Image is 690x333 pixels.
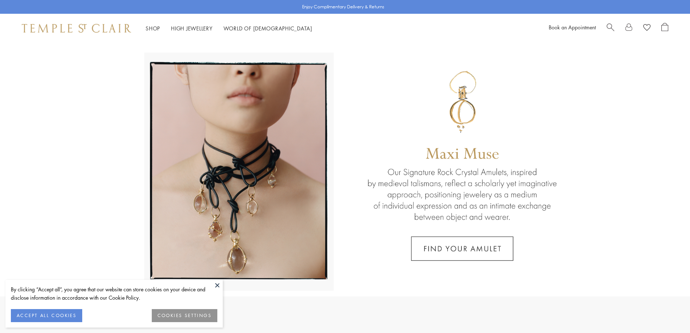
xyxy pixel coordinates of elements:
[152,309,217,322] button: COOKIES SETTINGS
[223,25,312,32] a: World of [DEMOGRAPHIC_DATA]World of [DEMOGRAPHIC_DATA]
[22,24,131,33] img: Temple St. Clair
[146,24,312,33] nav: Main navigation
[643,23,651,34] a: View Wishlist
[11,285,217,302] div: By clicking “Accept all”, you agree that our website can store cookies on your device and disclos...
[302,3,384,11] p: Enjoy Complimentary Delivery & Returns
[661,23,668,34] a: Open Shopping Bag
[607,23,614,34] a: Search
[171,25,213,32] a: High JewelleryHigh Jewellery
[11,309,82,322] button: ACCEPT ALL COOKIES
[146,25,160,32] a: ShopShop
[549,24,596,31] a: Book an Appointment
